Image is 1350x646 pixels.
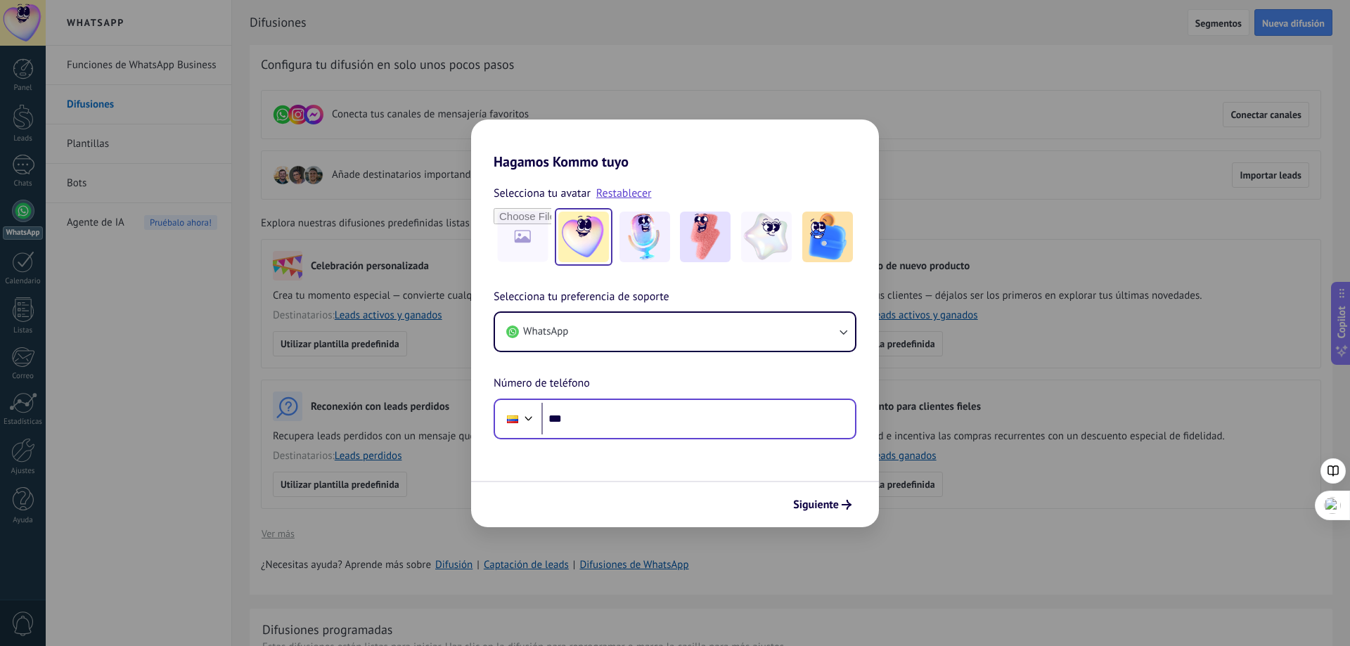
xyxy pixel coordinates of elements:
button: WhatsApp [495,313,855,351]
span: WhatsApp [523,325,568,339]
span: Selecciona tu avatar [494,184,591,202]
img: -1.jpeg [558,212,609,262]
img: -2.jpeg [619,212,670,262]
img: -5.jpeg [802,212,853,262]
img: -4.jpeg [741,212,792,262]
span: Siguiente [793,500,839,510]
img: -3.jpeg [680,212,731,262]
div: Colombia: + 57 [499,404,526,434]
button: Siguiente [787,493,858,517]
h2: Hagamos Kommo tuyo [471,119,879,170]
span: Selecciona tu preferencia de soporte [494,288,669,306]
span: Número de teléfono [494,375,590,393]
a: Restablecer [596,186,652,200]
